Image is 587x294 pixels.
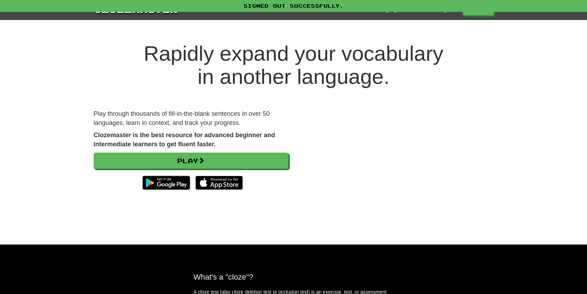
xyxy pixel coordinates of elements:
img: Download_on_the_App_Store_Badge_US-UK_135x40-25178aeef6eb6b83b96f5f2d004eda3bffbb37122de64afbaef7... [195,176,243,190]
strong: Clozemaster is the best resource for advanced beginner and intermediate learners to get fluent fa... [94,132,275,148]
a: Play [94,153,288,169]
p: Play through thousands of fill-in-the-blank sentences in over 50 languages, learn in context, and... [94,109,288,127]
h2: What's a "cloze"? [194,273,394,281]
img: Get it on Google Play [139,172,193,193]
